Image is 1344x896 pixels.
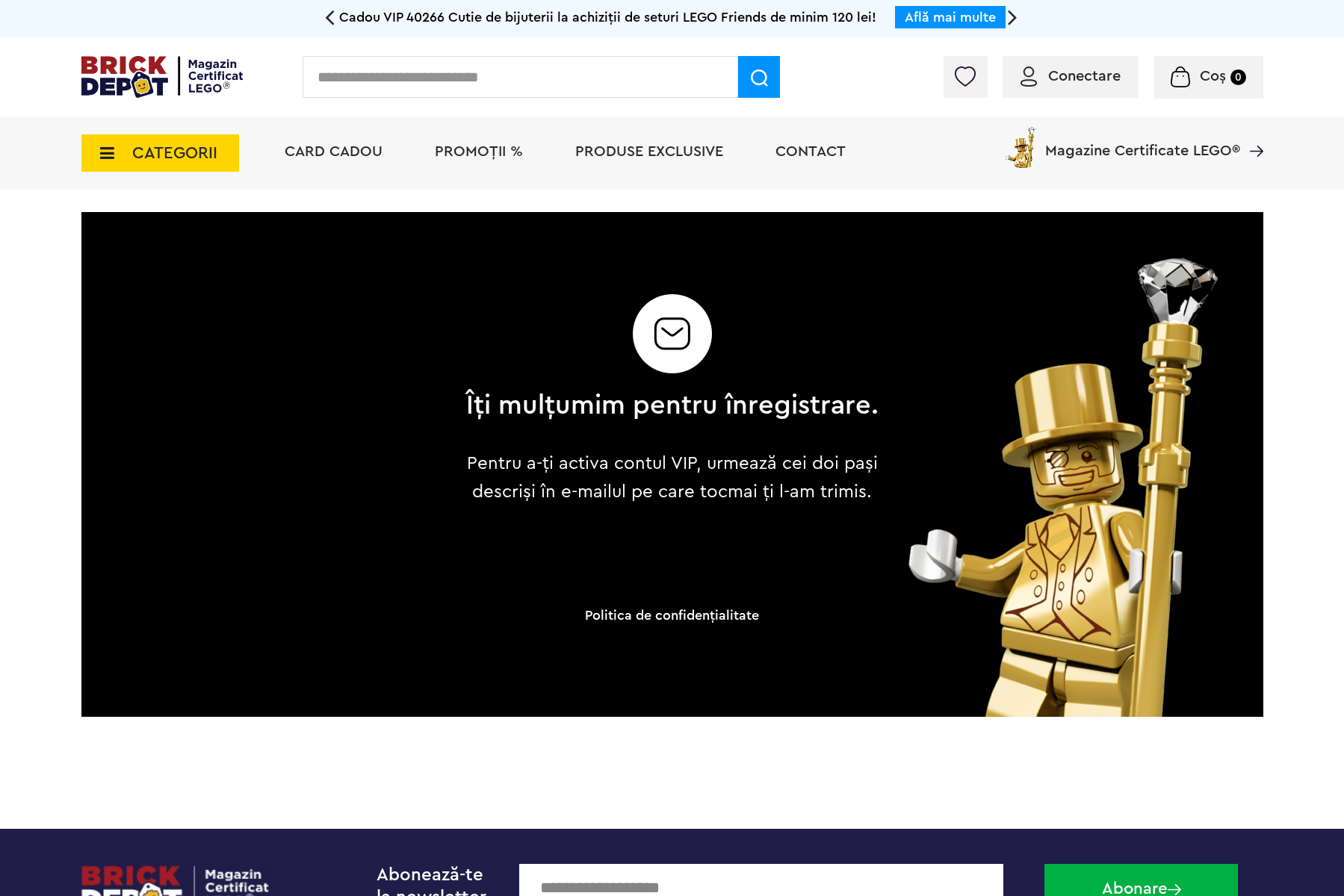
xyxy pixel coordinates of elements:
[339,10,876,24] span: Cadou VIP 40266 Cutie de bijuterii la achiziții de seturi LEGO Friends de minim 120 lei!
[1230,69,1246,85] small: 0
[775,144,846,159] a: Contact
[585,609,759,622] a: Politica de confidenţialitate
[1045,124,1240,158] span: Magazine Certificate LEGO®
[1021,69,1121,84] a: Conectare
[454,449,890,506] p: Pentru a-ți activa contul VIP, urmează cei doi pași descriși în e-mailul pe care tocmai ți l-am t...
[1240,124,1263,139] a: Magazine Certificate LEGO®
[905,10,996,24] a: Află mai multe
[132,145,217,161] span: CATEGORII
[435,144,523,159] a: PROMOȚII %
[1048,69,1121,84] span: Conectare
[575,144,723,159] a: Produse exclusive
[465,391,879,420] h2: Îți mulțumim pentru înregistrare.
[285,144,383,159] a: Card Cadou
[1168,884,1181,895] img: Abonare
[1200,69,1226,84] span: Coș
